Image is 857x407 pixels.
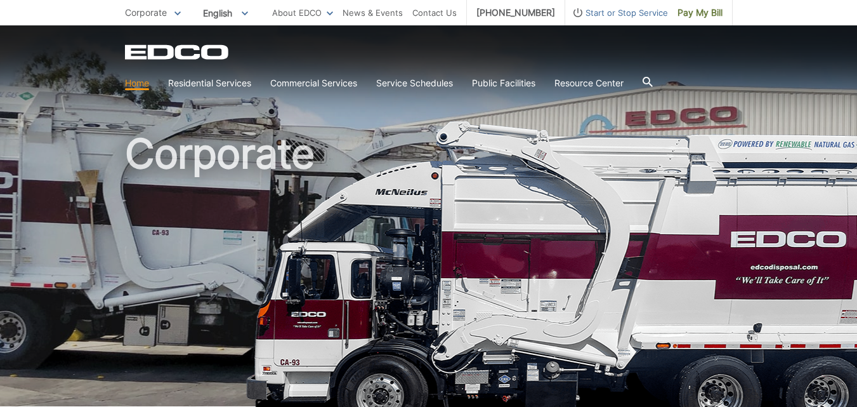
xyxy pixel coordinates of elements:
a: Commercial Services [270,76,357,90]
a: Service Schedules [376,76,453,90]
a: Contact Us [412,6,457,20]
span: English [193,3,258,23]
a: Public Facilities [472,76,535,90]
a: News & Events [343,6,403,20]
a: Residential Services [168,76,251,90]
a: Home [125,76,149,90]
a: About EDCO [272,6,333,20]
span: Corporate [125,7,167,18]
span: Pay My Bill [677,6,723,20]
a: EDCD logo. Return to the homepage. [125,44,230,60]
a: Resource Center [554,76,624,90]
